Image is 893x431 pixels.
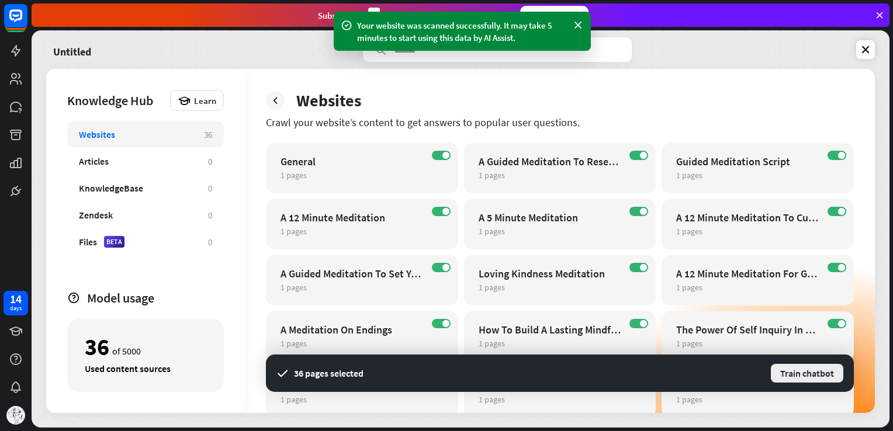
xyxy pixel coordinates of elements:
[208,156,212,167] div: 0
[281,211,423,224] div: A 12 Minute Meditation
[676,323,819,336] div: The Power Of Self Inquiry In Mindfulness Practice
[208,210,212,221] div: 0
[79,128,115,140] div: Websites
[204,129,212,140] div: 36
[281,170,307,180] span: 1 pages
[194,95,216,106] span: Learn
[281,282,307,293] span: 1 pages
[479,155,621,168] div: A Guided Meditation To Reset And Let Go
[266,116,854,129] div: Crawl your website’s content to get answers to popular user questions.
[79,182,143,194] div: KnowledgeBase
[479,267,621,280] div: Loving Kindness Meditation
[281,267,423,280] div: A Guided Meditation To Set Your Intentions
[676,170,702,180] span: 1 pages
[479,170,505,180] span: 1 pages
[479,323,621,336] div: How To Build A Lasting Mindfulness Habit
[676,226,702,237] span: 1 pages
[85,337,206,357] div: of 5000
[479,282,505,293] span: 1 pages
[318,8,511,23] div: Subscribe in days to get your first month for $1
[368,8,380,23] div: 3
[79,236,97,248] div: Files
[479,394,505,405] span: 1 pages
[79,155,109,167] div: Articles
[281,226,307,237] span: 1 pages
[10,304,22,312] div: days
[67,92,164,109] div: Knowledge Hub
[676,211,819,224] div: A 12 Minute Meditation To Cultivate Gratitude For Small Things
[79,209,113,221] div: Zendesk
[676,338,702,349] span: 1 pages
[104,236,124,248] div: BETA
[281,323,423,336] div: A Meditation On Endings
[9,5,44,40] button: Open LiveChat chat widget
[296,90,361,111] div: Websites
[10,294,22,304] div: 14
[357,19,567,44] div: Your website was scanned successfully. It may take 5 minutes to start using this data by AI Assist.
[676,267,819,280] div: A 12 Minute Meditation For Grief And Loss
[294,367,364,379] div: 36 pages selected
[208,237,212,248] div: 0
[87,290,224,306] div: Model usage
[281,394,307,405] span: 1 pages
[520,6,589,25] div: Subscribe now
[479,338,505,349] span: 1 pages
[479,211,621,224] div: A 5 Minute Meditation
[4,291,28,315] a: 14 days
[85,337,109,357] div: 36
[85,363,206,374] div: Used content sources
[770,363,844,384] button: Train chatbot
[479,226,505,237] span: 1 pages
[676,394,702,405] span: 1 pages
[208,183,212,194] div: 0
[281,338,307,349] span: 1 pages
[676,282,702,293] span: 1 pages
[676,155,819,168] div: Guided Meditation Script
[53,37,91,62] a: Untitled
[281,155,423,168] div: General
